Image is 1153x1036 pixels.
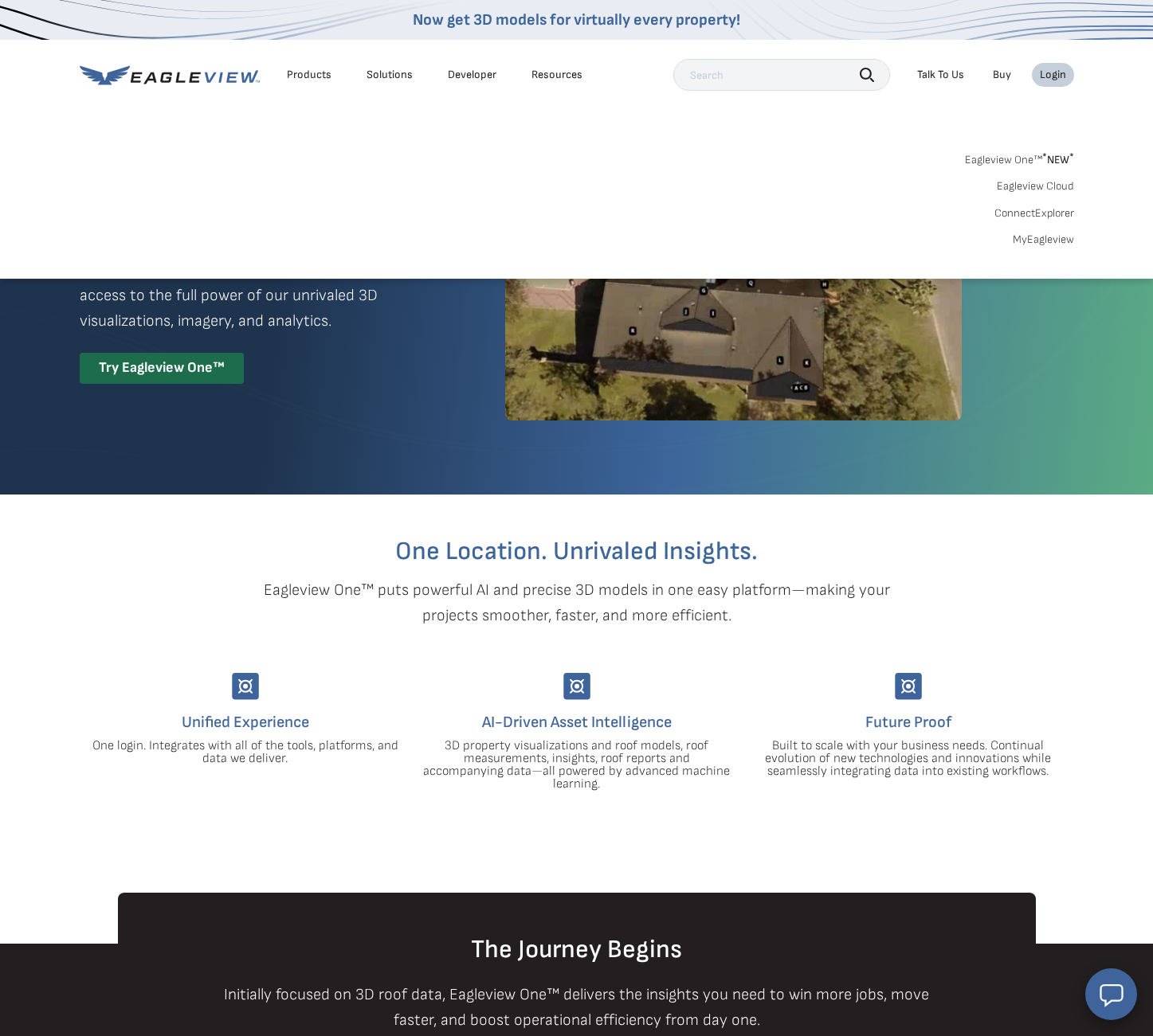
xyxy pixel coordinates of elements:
p: Eagleview One™ puts powerful AI and precise 3D models in one easy platform—making your projects s... [236,577,918,628]
a: ConnectExplorer [994,206,1074,221]
a: Developer [448,68,496,82]
input: Search [673,59,890,91]
div: Resources [531,68,582,82]
p: Initially focused on 3D roof data, Eagleview One™ delivers the insights you need to win more jobs... [206,982,947,1033]
div: Talk To Us [917,68,964,82]
button: Open chat window [1085,968,1137,1020]
a: Now get 3D models for virtually every property! [413,10,740,29]
h4: Future Proof [755,710,1062,735]
a: Buy [993,68,1011,82]
p: 3D property visualizations and roof models, roof measurements, insights, roof reports and accompa... [423,740,731,791]
p: Built to scale with your business needs. Continual evolution of new technologies and innovations ... [755,740,1062,778]
span: NEW [1042,153,1074,166]
p: One login. Integrates with all of the tools, platforms, and data we deliver. [92,740,399,765]
img: Group-9744.svg [895,673,922,700]
h2: One Location. Unrivaled Insights. [92,539,1062,565]
p: A premium digital experience that provides seamless access to the full power of our unrivaled 3D ... [80,257,448,334]
a: Eagleview Cloud [997,179,1074,194]
a: MyEagleview [1013,233,1074,247]
img: Group-9744.svg [232,673,259,700]
h4: AI-Driven Asset Intelligence [423,710,731,735]
img: Group-9744.svg [563,673,590,700]
div: Try Eagleview One™ [80,353,244,384]
a: Eagleview One™*NEW* [965,148,1074,166]
div: Login [1040,68,1066,82]
div: Products [287,68,331,82]
div: Solutions [367,68,413,82]
h4: Unified Experience [92,710,399,735]
h2: The Journey Begins [118,937,1036,963]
